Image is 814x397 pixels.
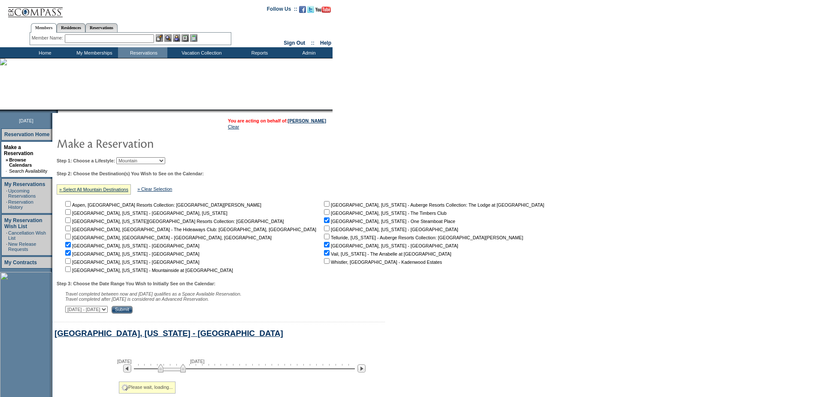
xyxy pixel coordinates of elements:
[357,364,366,373] img: Next
[64,251,200,257] nobr: [GEOGRAPHIC_DATA], [US_STATE] - [GEOGRAPHIC_DATA]
[65,296,209,302] nobr: Travel completed after [DATE] is considered an Advanced Reservation.
[69,47,118,58] td: My Memberships
[322,219,455,224] nobr: [GEOGRAPHIC_DATA], [US_STATE] - One Steamboat Place
[57,134,228,152] img: pgTtlMakeReservation.gif
[156,34,163,42] img: b_edit.gif
[118,47,167,58] td: Reservations
[315,9,331,14] a: Subscribe to our YouTube Channel
[64,260,200,265] nobr: [GEOGRAPHIC_DATA], [US_STATE] - [GEOGRAPHIC_DATA]
[315,6,331,13] img: Subscribe to our YouTube Channel
[65,291,242,296] span: Travel completed between now and [DATE] qualifies as a Space Available Reservation.
[6,157,8,162] b: »
[137,186,172,192] a: » Clear Selection
[64,235,272,240] nobr: [GEOGRAPHIC_DATA], [GEOGRAPHIC_DATA] - [GEOGRAPHIC_DATA], [GEOGRAPHIC_DATA]
[284,40,305,46] a: Sign Out
[322,202,544,208] nobr: [GEOGRAPHIC_DATA], [US_STATE] - Auberge Resorts Collection: The Lodge at [GEOGRAPHIC_DATA]
[307,9,314,14] a: Follow us on Twitter
[85,23,118,32] a: Reservations
[32,34,65,42] div: Member Name:
[267,5,297,15] td: Follow Us ::
[182,34,189,42] img: Reservations
[64,243,200,248] nobr: [GEOGRAPHIC_DATA], [US_STATE] - [GEOGRAPHIC_DATA]
[228,124,239,129] a: Clear
[6,199,7,210] td: ·
[64,219,284,224] nobr: [GEOGRAPHIC_DATA], [US_STATE][GEOGRAPHIC_DATA] Resorts Collection: [GEOGRAPHIC_DATA]
[322,235,523,240] nobr: Telluride, [US_STATE] - Auberge Resorts Collection: [GEOGRAPHIC_DATA][PERSON_NAME]
[64,211,227,216] nobr: [GEOGRAPHIC_DATA], [US_STATE] - [GEOGRAPHIC_DATA], [US_STATE]
[322,211,447,216] nobr: [GEOGRAPHIC_DATA], [US_STATE] - The Timbers Club
[190,359,205,364] span: [DATE]
[164,34,172,42] img: View
[57,158,115,163] b: Step 1: Choose a Lifestyle:
[57,23,85,32] a: Residences
[173,34,180,42] img: Impersonate
[9,157,32,168] a: Browse Calendars
[311,40,315,46] span: ::
[57,171,204,176] b: Step 2: Choose the Destination(s) You Wish to See on the Calendar:
[19,47,69,58] td: Home
[322,243,458,248] nobr: [GEOGRAPHIC_DATA], [US_STATE] - [GEOGRAPHIC_DATA]
[57,281,215,286] b: Step 3: Choose the Date Range You Wish to Initially See on the Calendar:
[58,110,59,113] img: blank.gif
[4,217,42,229] a: My Reservation Wish List
[6,241,7,252] td: ·
[190,34,197,42] img: b_calculator.gif
[4,131,49,137] a: Reservation Home
[8,188,36,198] a: Upcoming Reservations
[320,40,331,46] a: Help
[54,329,283,338] a: [GEOGRAPHIC_DATA], [US_STATE] - [GEOGRAPHIC_DATA]
[8,230,46,241] a: Cancellation Wish List
[322,251,451,257] nobr: Vail, [US_STATE] - The Arrabelle at [GEOGRAPHIC_DATA]
[228,118,326,123] span: You are acting on behalf of:
[234,47,283,58] td: Reports
[322,260,442,265] nobr: Whistler, [GEOGRAPHIC_DATA] - Kadenwood Estates
[6,168,8,174] td: ·
[9,168,47,174] a: Search Availability
[64,202,261,208] nobr: Aspen, [GEOGRAPHIC_DATA] Resorts Collection: [GEOGRAPHIC_DATA][PERSON_NAME]
[31,23,57,33] a: Members
[322,227,458,232] nobr: [GEOGRAPHIC_DATA], [US_STATE] - [GEOGRAPHIC_DATA]
[6,230,7,241] td: ·
[64,227,316,232] nobr: [GEOGRAPHIC_DATA], [GEOGRAPHIC_DATA] - The Hideaways Club: [GEOGRAPHIC_DATA], [GEOGRAPHIC_DATA]
[4,144,33,156] a: Make a Reservation
[119,382,176,394] div: Please wait, loading...
[112,306,133,314] input: Submit
[6,188,7,198] td: ·
[167,47,234,58] td: Vacation Collection
[4,260,37,266] a: My Contracts
[299,6,306,13] img: Become our fan on Facebook
[121,384,128,391] img: spinner2.gif
[8,241,36,252] a: New Release Requests
[59,187,128,192] a: » Select All Mountain Destinations
[123,364,131,373] img: Previous
[288,118,326,123] a: [PERSON_NAME]
[283,47,333,58] td: Admin
[307,6,314,13] img: Follow us on Twitter
[299,9,306,14] a: Become our fan on Facebook
[19,118,33,123] span: [DATE]
[55,110,58,113] img: promoShadowLeftCorner.gif
[64,268,233,273] nobr: [GEOGRAPHIC_DATA], [US_STATE] - Mountainside at [GEOGRAPHIC_DATA]
[4,181,45,187] a: My Reservations
[117,359,132,364] span: [DATE]
[8,199,33,210] a: Reservation History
